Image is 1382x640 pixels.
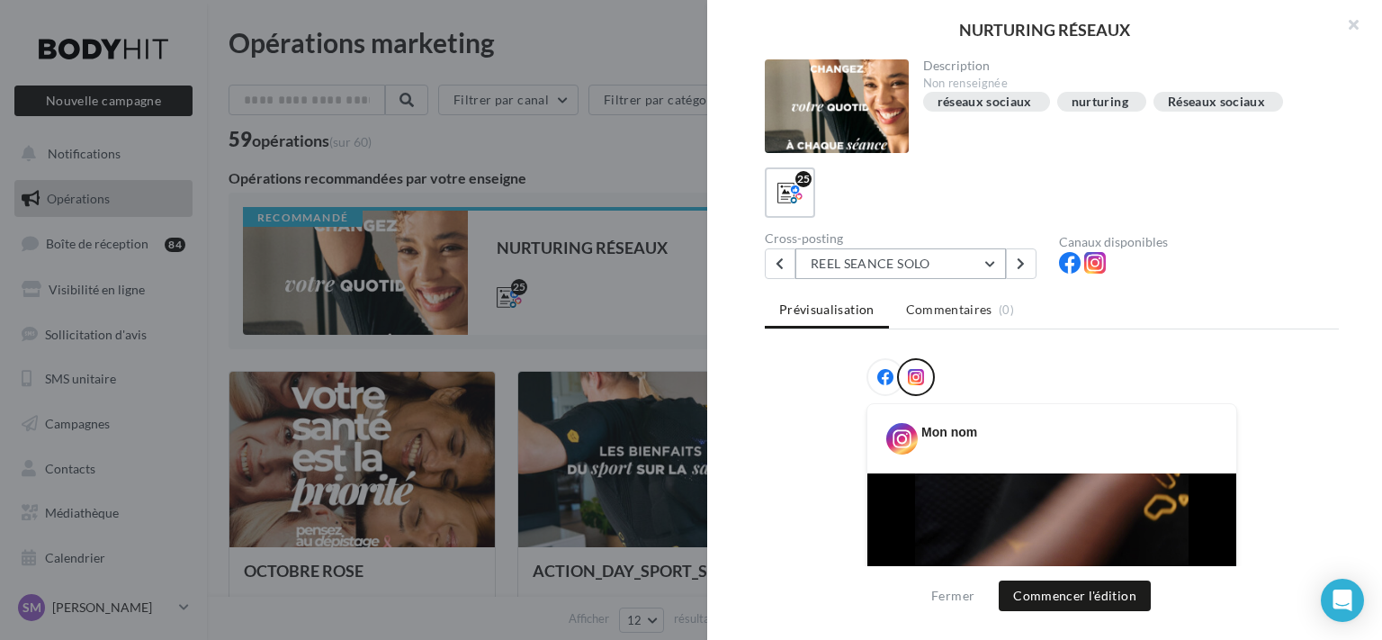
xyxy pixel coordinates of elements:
[924,585,982,607] button: Fermer
[736,22,1353,38] div: NURTURING RÉSEAUX
[795,171,812,187] div: 25
[906,301,992,319] span: Commentaires
[795,248,1006,279] button: REEL SEANCE SOLO
[938,95,1032,109] div: réseaux sociaux
[921,423,977,441] div: Mon nom
[999,302,1014,317] span: (0)
[923,76,1325,92] div: Non renseignée
[1168,95,1265,109] div: Réseaux sociaux
[923,59,1325,72] div: Description
[1072,95,1128,109] div: nurturing
[1059,236,1339,248] div: Canaux disponibles
[765,232,1045,245] div: Cross-posting
[1321,579,1364,622] div: Open Intercom Messenger
[999,581,1151,611] button: Commencer l'édition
